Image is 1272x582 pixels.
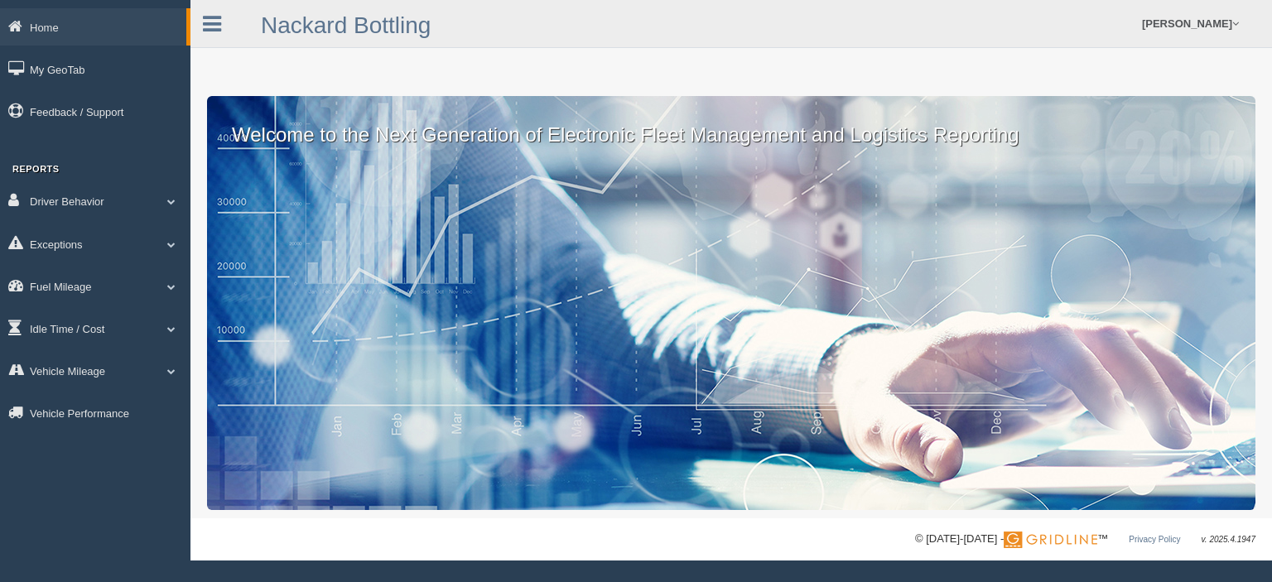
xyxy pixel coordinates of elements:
span: v. 2025.4.1947 [1202,535,1255,544]
p: Welcome to the Next Generation of Electronic Fleet Management and Logistics Reporting [207,96,1255,149]
a: Privacy Policy [1129,535,1180,544]
a: Nackard Bottling [261,12,431,38]
div: © [DATE]-[DATE] - ™ [915,531,1255,548]
img: Gridline [1004,531,1097,548]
